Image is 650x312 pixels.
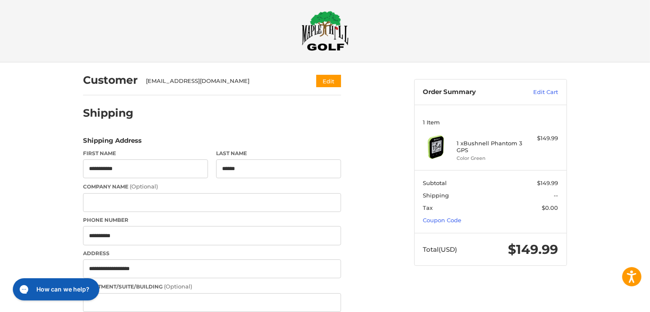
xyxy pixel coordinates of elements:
[542,204,558,211] span: $0.00
[423,180,447,186] span: Subtotal
[302,11,349,51] img: Maple Hill Golf
[423,204,433,211] span: Tax
[423,119,558,126] h3: 1 Item
[423,88,515,97] h3: Order Summary
[554,192,558,199] span: --
[83,106,134,120] h2: Shipping
[515,88,558,97] a: Edit Cart
[525,134,558,143] div: $149.99
[316,75,341,87] button: Edit
[216,150,341,157] label: Last Name
[423,245,457,253] span: Total (USD)
[508,241,558,257] span: $149.99
[130,183,158,190] small: (Optional)
[423,217,462,224] a: Coupon Code
[537,180,558,186] span: $149.99
[83,182,341,191] label: Company Name
[83,283,341,291] label: Apartment/Suite/Building
[83,150,208,157] label: First Name
[146,77,300,85] div: [EMAIL_ADDRESS][DOMAIN_NAME]
[83,136,142,150] legend: Shipping Address
[164,283,192,290] small: (Optional)
[83,250,341,257] label: Address
[83,216,341,224] label: Phone Number
[423,192,449,199] span: Shipping
[9,275,101,303] iframe: Gorgias live chat messenger
[457,155,522,162] li: Color Green
[457,140,522,154] h4: 1 x Bushnell Phantom 3 GPS
[83,74,138,87] h2: Customer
